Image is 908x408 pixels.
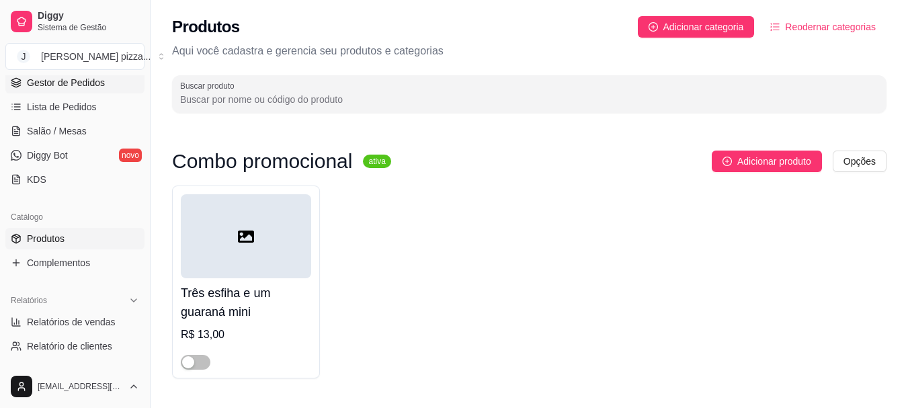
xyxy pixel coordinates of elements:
[737,154,811,169] span: Adicionar produto
[27,364,108,377] span: Relatório de mesas
[5,72,145,93] a: Gestor de Pedidos
[5,5,145,38] a: DiggySistema de Gestão
[172,16,240,38] h2: Produtos
[833,151,886,172] button: Opções
[180,80,239,91] label: Buscar produto
[17,50,30,63] span: J
[5,169,145,190] a: KDS
[5,311,145,333] a: Relatórios de vendas
[11,295,47,306] span: Relatórios
[27,339,112,353] span: Relatório de clientes
[27,149,68,162] span: Diggy Bot
[843,154,876,169] span: Opções
[38,381,123,392] span: [EMAIL_ADDRESS][DOMAIN_NAME]
[27,124,87,138] span: Salão / Mesas
[41,50,151,63] div: [PERSON_NAME] pizza ...
[363,155,390,168] sup: ativa
[27,315,116,329] span: Relatórios de vendas
[759,16,886,38] button: Reodernar categorias
[5,206,145,228] div: Catálogo
[5,145,145,166] a: Diggy Botnovo
[38,22,139,33] span: Sistema de Gestão
[785,19,876,34] span: Reodernar categorias
[723,157,732,166] span: plus-circle
[38,10,139,22] span: Diggy
[712,151,822,172] button: Adicionar produto
[5,96,145,118] a: Lista de Pedidos
[663,19,744,34] span: Adicionar categoria
[5,252,145,274] a: Complementos
[5,335,145,357] a: Relatório de clientes
[5,43,145,70] button: Select a team
[181,327,311,343] div: R$ 13,00
[27,232,65,245] span: Produtos
[27,173,46,186] span: KDS
[5,360,145,381] a: Relatório de mesas
[27,76,105,89] span: Gestor de Pedidos
[5,370,145,403] button: [EMAIL_ADDRESS][DOMAIN_NAME]
[180,93,878,106] input: Buscar produto
[5,120,145,142] a: Salão / Mesas
[649,22,658,32] span: plus-circle
[172,153,352,169] h3: Combo promocional
[5,228,145,249] a: Produtos
[770,22,780,32] span: ordered-list
[27,100,97,114] span: Lista de Pedidos
[172,43,886,59] p: Aqui você cadastra e gerencia seu produtos e categorias
[27,256,90,270] span: Complementos
[181,284,311,321] h4: Três esfiha e um guaraná mini
[638,16,755,38] button: Adicionar categoria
